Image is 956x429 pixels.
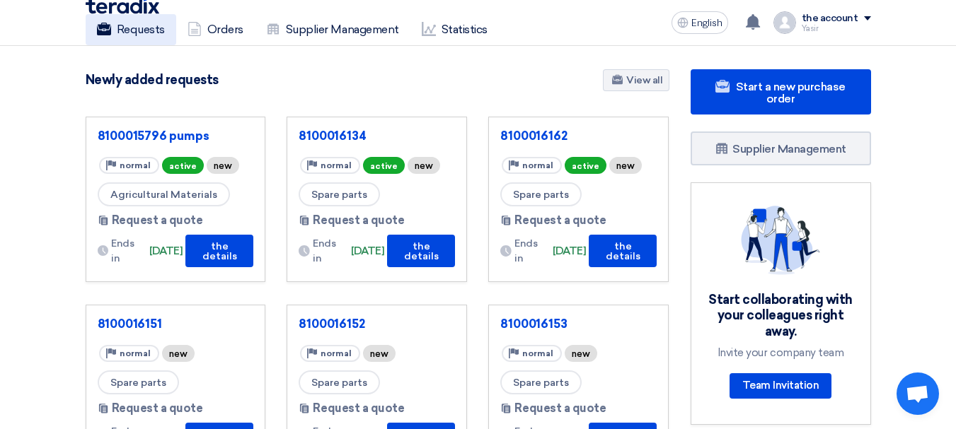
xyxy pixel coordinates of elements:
a: 8100015796 pumps [98,129,254,143]
font: Ends in [111,237,134,264]
font: 8100016153 [500,317,567,331]
font: Request a quote [514,213,606,227]
a: Team Invitation [730,373,832,399]
font: the details [404,240,439,262]
font: 8100016151 [98,317,162,331]
div: Open chat [897,372,939,415]
font: Spare parts [513,189,569,201]
font: the details [202,240,237,262]
font: new [415,160,433,171]
font: English [691,17,722,29]
button: the details [387,235,455,267]
font: Request a quote [313,401,404,415]
font: normal [120,160,151,170]
font: Request a quote [313,213,404,227]
font: Request a quote [112,401,203,415]
img: profile_test.png [773,11,796,34]
font: Start a new purchase order [736,80,846,105]
a: 8100016162 [500,129,657,143]
font: Spare parts [311,189,367,201]
font: new [370,348,388,359]
font: View all [626,74,662,86]
a: 8100016151 [98,317,254,331]
font: normal [321,348,352,358]
font: Newly added requests [86,72,219,88]
font: 8100015796 pumps [98,129,209,143]
font: Yasir [802,24,819,33]
img: invite_your_team.svg [741,206,820,275]
font: normal [522,160,553,170]
font: 8100016134 [299,129,366,143]
a: View all [603,69,669,91]
font: normal [522,348,553,358]
a: 8100016153 [500,317,657,331]
a: 8100016152 [299,317,455,331]
font: new [169,348,188,359]
font: Spare parts [513,377,569,389]
font: [DATE] [553,245,586,257]
font: [DATE] [351,245,384,257]
font: Agricultural Materials [110,189,217,201]
font: active [370,161,398,171]
font: Invite your company team [718,346,843,359]
font: normal [321,160,352,170]
font: Request a quote [514,401,606,415]
font: the account [802,12,858,24]
font: [DATE] [149,245,183,257]
font: Ends in [313,237,335,264]
font: new [572,348,590,359]
font: active [169,161,197,171]
font: the details [606,240,640,262]
font: Supplier Management [732,142,846,155]
font: Team Invitation [742,379,819,392]
font: Statistics [442,23,488,36]
font: 8100016162 [500,129,567,143]
font: Requests [117,23,165,36]
font: Start collaborating with your colleagues right away. [708,292,852,339]
a: Statistics [410,14,499,45]
button: the details [185,235,253,267]
a: Requests [86,14,176,45]
a: Supplier Management [255,14,410,45]
font: 8100016152 [299,317,364,331]
font: Spare parts [110,377,166,389]
font: Supplier Management [286,23,399,36]
button: English [672,11,728,34]
button: the details [589,235,657,267]
font: new [616,160,635,171]
a: Orders [176,14,255,45]
font: new [214,160,232,171]
font: Spare parts [311,377,367,389]
a: 8100016134 [299,129,455,143]
font: active [572,161,599,171]
font: normal [120,348,151,358]
font: Request a quote [112,213,203,227]
font: Orders [207,23,243,36]
a: Supplier Management [691,131,871,165]
font: Ends in [514,237,537,264]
